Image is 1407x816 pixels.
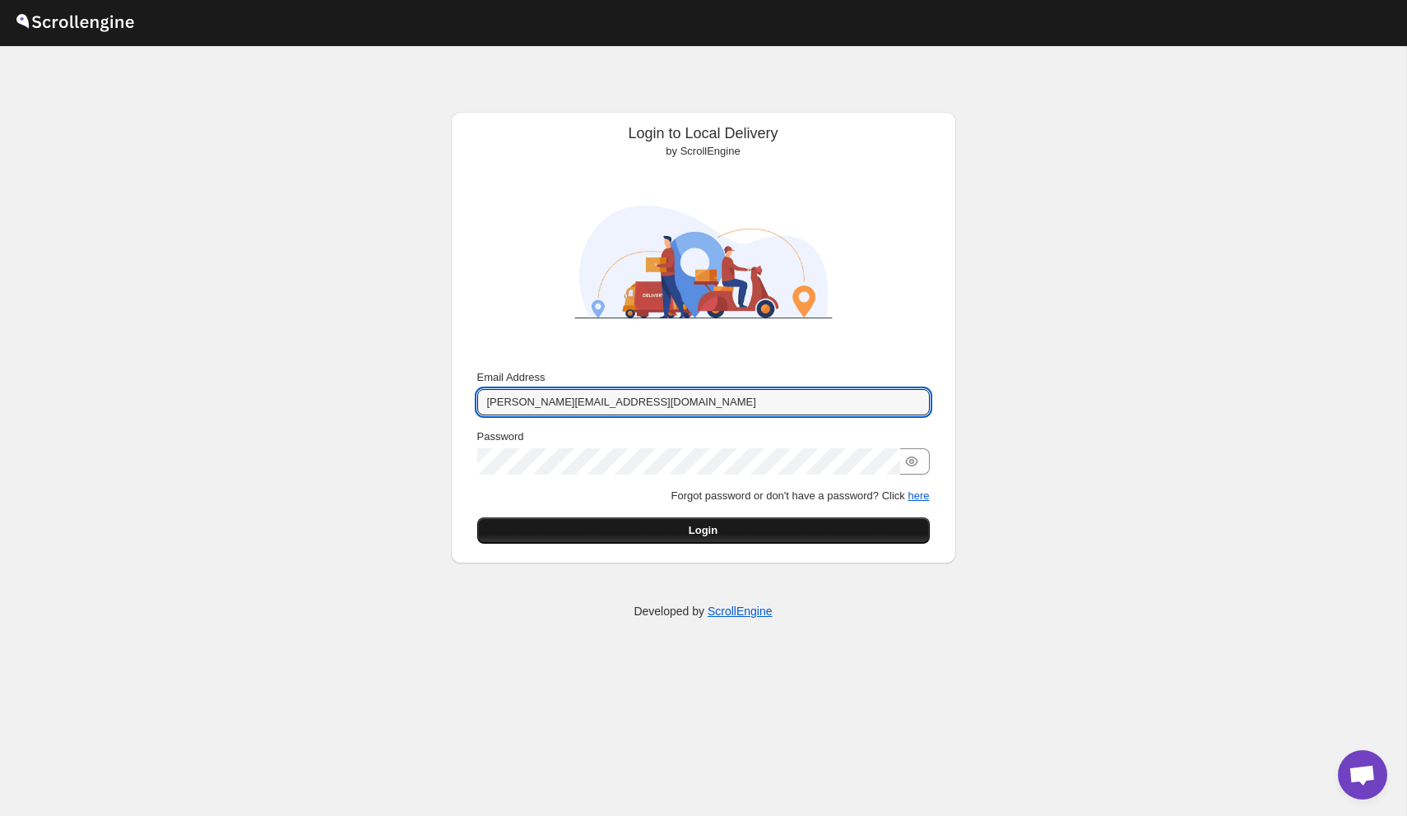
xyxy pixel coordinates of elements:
p: Developed by [634,603,772,619]
a: ScrollEngine [708,605,773,618]
button: here [908,489,929,502]
button: Login [477,517,930,544]
span: Login [689,522,717,539]
span: Email Address [477,371,546,383]
p: Forgot password or don't have a password? Click [477,488,930,504]
img: ScrollEngine [560,166,847,358]
div: Open chat [1338,750,1387,800]
span: Password [477,430,524,443]
div: Login to Local Delivery [464,125,943,160]
span: by ScrollEngine [666,145,740,157]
